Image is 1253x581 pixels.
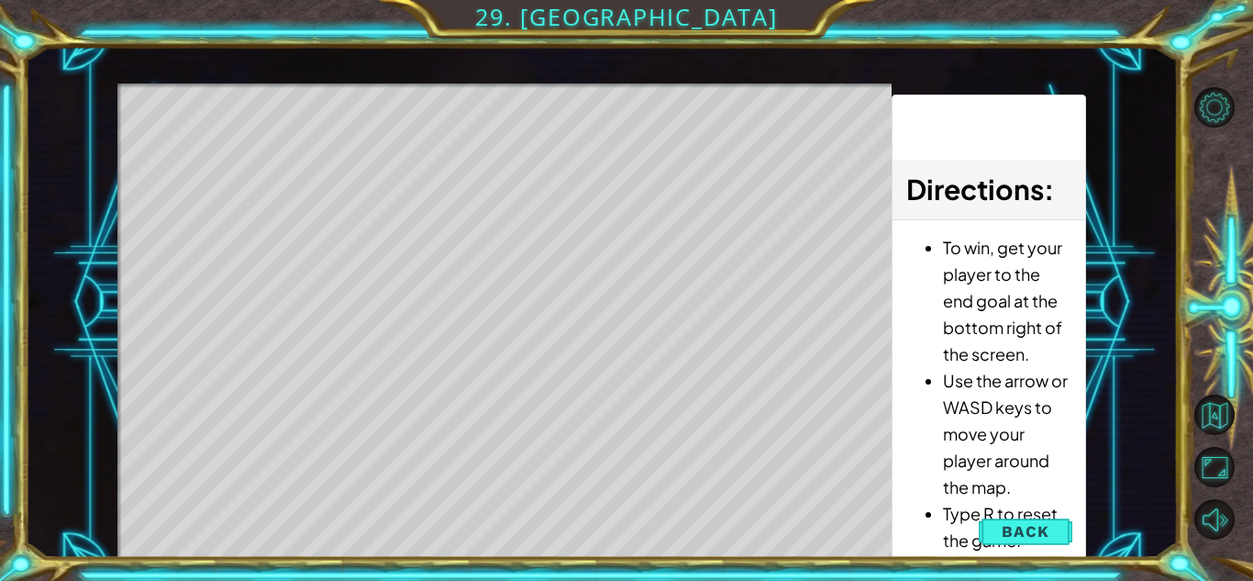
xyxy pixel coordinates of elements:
[943,367,1070,500] li: Use the arrow or WASD keys to move your player around the map.
[906,172,1044,207] span: Directions
[1002,522,1048,541] span: Back
[906,169,1070,210] h3: :
[1194,499,1235,540] button: Mute
[979,513,1071,550] button: Back
[1194,395,1235,435] button: Back to Map
[943,234,1070,367] li: To win, get your player to the end goal at the bottom right of the screen.
[1197,389,1253,441] a: Back to Map
[943,500,1070,553] li: Type R to reset the game.
[1194,87,1235,128] button: Level Options
[1194,447,1235,487] button: Maximize Browser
